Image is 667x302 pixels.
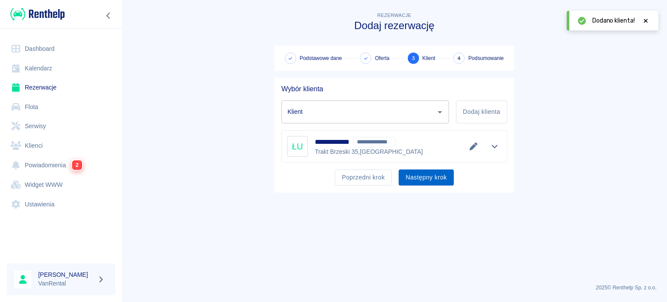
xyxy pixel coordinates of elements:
[7,7,65,21] a: Renthelp logo
[10,7,65,21] img: Renthelp logo
[377,13,411,18] span: Rezerwacje
[7,116,115,136] a: Serwisy
[468,54,504,62] span: Podsumowanie
[423,54,436,62] span: Klient
[7,175,115,195] a: Widget WWW
[38,279,94,288] p: VanRental
[434,106,446,118] button: Otwórz
[132,284,657,292] p: 2025 © Renthelp Sp. z o.o.
[72,160,82,170] span: 2
[7,136,115,156] a: Klienci
[281,85,507,93] h5: Wybór klienta
[38,270,94,279] h6: [PERSON_NAME]
[7,78,115,97] a: Rezerwacje
[466,140,481,153] button: Edytuj dane
[102,10,115,21] button: Zwiń nawigację
[315,147,423,156] p: Trakt Brzeski 35 , [GEOGRAPHIC_DATA]
[7,39,115,59] a: Dashboard
[335,169,392,186] button: Poprzedni krok
[300,54,342,62] span: Podstawowe dane
[456,100,507,123] button: Dodaj klienta
[7,155,115,175] a: Powiadomienia2
[457,54,461,63] span: 4
[7,195,115,214] a: Ustawienia
[592,16,635,25] span: Dodano klienta!
[274,20,514,32] h3: Dodaj rezerwację
[287,136,308,157] div: ŁU
[7,97,115,117] a: Flota
[375,54,389,62] span: Oferta
[7,59,115,78] a: Kalendarz
[488,140,502,153] button: Pokaż szczegóły
[399,169,454,186] button: Następny krok
[412,54,415,63] span: 3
